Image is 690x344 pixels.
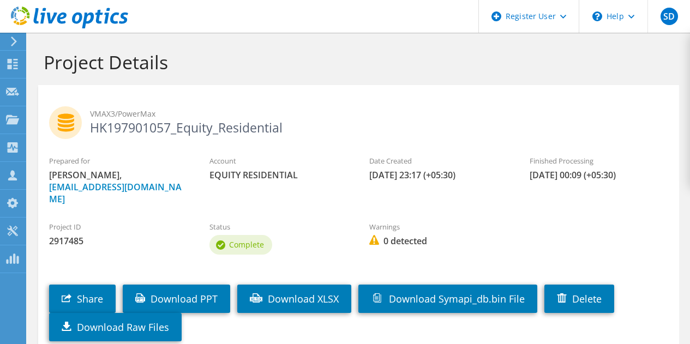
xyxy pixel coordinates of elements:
[369,235,508,247] span: 0 detected
[209,169,348,181] span: EQUITY RESIDENTIAL
[369,155,508,166] label: Date Created
[229,239,264,250] span: Complete
[237,285,351,313] a: Download XLSX
[530,155,668,166] label: Finished Processing
[123,285,230,313] a: Download PPT
[90,108,668,120] span: VMAX3/PowerMax
[358,285,537,313] a: Download Symapi_db.bin File
[369,221,508,232] label: Warnings
[49,169,188,205] span: [PERSON_NAME],
[49,235,188,247] span: 2917485
[592,11,602,21] svg: \n
[49,181,182,205] a: [EMAIL_ADDRESS][DOMAIN_NAME]
[49,313,182,341] a: Download Raw Files
[209,221,348,232] label: Status
[44,51,668,74] h1: Project Details
[49,285,116,313] a: Share
[49,106,668,134] h2: HK197901057_Equity_Residential
[49,221,188,232] label: Project ID
[544,285,614,313] a: Delete
[530,169,668,181] span: [DATE] 00:09 (+05:30)
[49,155,188,166] label: Prepared for
[209,155,348,166] label: Account
[369,169,508,181] span: [DATE] 23:17 (+05:30)
[661,8,678,25] span: SD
